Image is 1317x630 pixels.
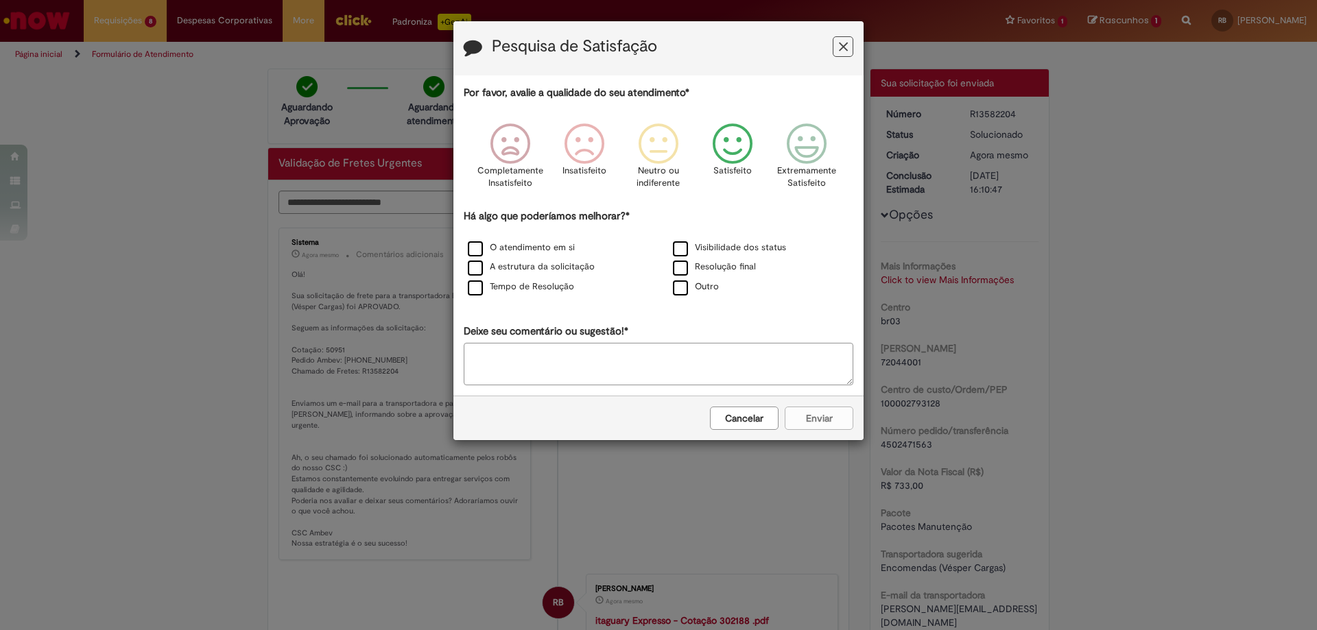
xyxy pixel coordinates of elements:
[673,280,719,293] label: Outro
[464,86,689,100] label: Por favor, avalie a qualidade do seu atendimento*
[549,113,619,207] div: Insatisfeito
[634,165,683,190] p: Neutro ou indiferente
[464,324,628,339] label: Deixe seu comentário ou sugestão!*
[492,38,657,56] label: Pesquisa de Satisfação
[477,165,543,190] p: Completamente Insatisfeito
[772,113,842,207] div: Extremamente Satisfeito
[468,261,595,274] label: A estrutura da solicitação
[710,407,779,430] button: Cancelar
[562,165,606,178] p: Insatisfeito
[475,113,545,207] div: Completamente Insatisfeito
[777,165,836,190] p: Extremamente Satisfeito
[698,113,768,207] div: Satisfeito
[464,209,853,298] div: Há algo que poderíamos melhorar?*
[713,165,752,178] p: Satisfeito
[673,241,786,254] label: Visibilidade dos status
[624,113,693,207] div: Neutro ou indiferente
[468,241,575,254] label: O atendimento em si
[468,280,574,293] label: Tempo de Resolução
[673,261,756,274] label: Resolução final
